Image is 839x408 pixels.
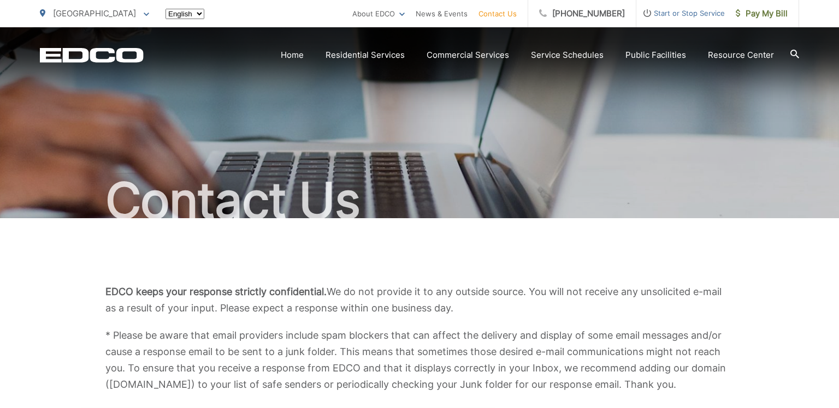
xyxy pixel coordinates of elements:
a: Home [281,49,304,62]
a: News & Events [416,7,468,20]
p: * Please be aware that email providers include spam blockers that can affect the delivery and dis... [105,327,734,393]
select: Select a language [166,9,204,19]
span: [GEOGRAPHIC_DATA] [53,8,136,19]
a: Residential Services [326,49,405,62]
a: About EDCO [352,7,405,20]
a: Commercial Services [427,49,509,62]
p: We do not provide it to any outside source. You will not receive any unsolicited e-mail as a resu... [105,284,734,316]
a: Contact Us [478,7,517,20]
a: Public Facilities [625,49,686,62]
b: EDCO keeps your response strictly confidential. [105,286,327,297]
a: Service Schedules [531,49,604,62]
a: EDCD logo. Return to the homepage. [40,47,144,63]
a: Resource Center [708,49,774,62]
span: Pay My Bill [736,7,788,20]
h1: Contact Us [40,173,799,228]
